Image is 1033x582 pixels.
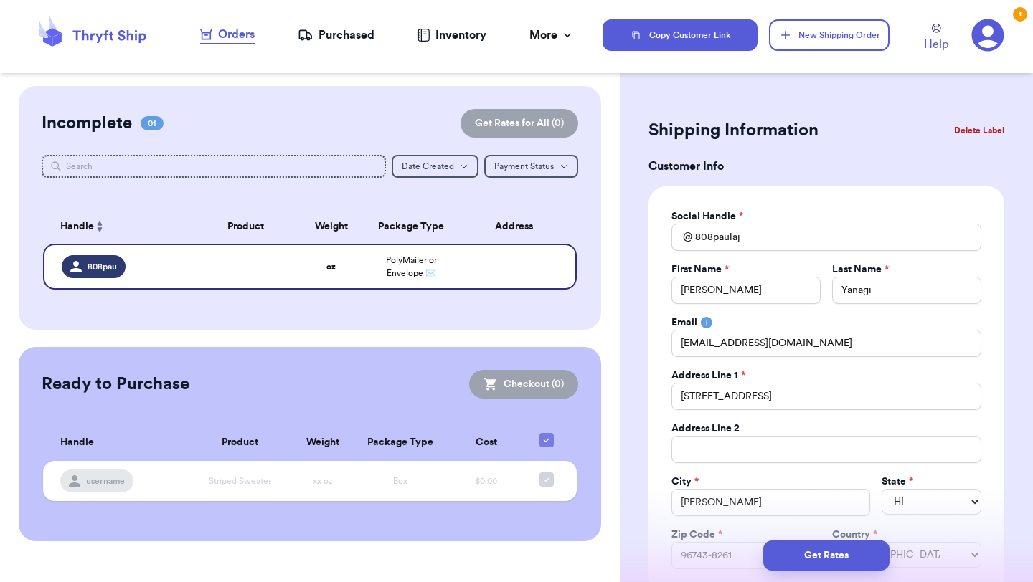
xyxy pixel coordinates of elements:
[386,256,437,277] span: PolyMailer or Envelope ✉️
[392,155,478,178] button: Date Created
[832,262,889,277] label: Last Name
[671,474,699,489] label: City
[882,474,913,489] label: State
[924,24,948,53] a: Help
[60,219,94,234] span: Handle
[648,119,819,142] h2: Shipping Information
[769,19,890,51] button: New Shipping Order
[299,209,363,244] th: Weight
[60,435,94,450] span: Handle
[1013,7,1027,22] div: 1
[354,424,447,461] th: Package Type
[475,477,497,485] span: $0.00
[326,262,336,271] strong: oz
[42,155,386,178] input: Search
[603,19,758,51] button: Copy Customer Link
[924,36,948,53] span: Help
[42,373,189,396] h2: Ready to Purchase
[763,540,890,571] button: Get Rates
[86,475,125,487] span: username
[671,315,697,330] label: Email
[188,424,292,461] th: Product
[402,162,454,171] span: Date Created
[88,261,117,272] span: 808pau
[393,477,407,485] span: Box
[494,162,554,171] span: Payment Status
[948,115,1010,146] button: Delete Label
[671,421,740,436] label: Address Line 2
[484,155,578,178] button: Payment Status
[671,209,743,224] label: Social Handle
[363,209,459,244] th: Package Type
[469,370,578,399] button: Checkout (0)
[648,158,1004,175] h3: Customer Info
[313,477,333,485] span: xx oz
[971,19,1004,52] a: 1
[671,262,729,277] label: First Name
[141,116,164,130] span: 01
[298,27,374,44] a: Purchased
[447,424,524,461] th: Cost
[529,27,575,44] div: More
[671,224,692,251] div: @
[192,209,299,244] th: Product
[94,218,105,235] button: Sort ascending
[461,109,578,138] button: Get Rates for All (0)
[459,209,577,244] th: Address
[200,26,255,43] div: Orders
[42,112,132,135] h2: Incomplete
[671,528,722,542] label: Zip Code
[292,424,354,461] th: Weight
[200,26,255,44] a: Orders
[209,477,271,485] span: Striped Sweater
[417,27,486,44] a: Inventory
[671,368,745,383] label: Address Line 1
[832,528,877,542] label: Country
